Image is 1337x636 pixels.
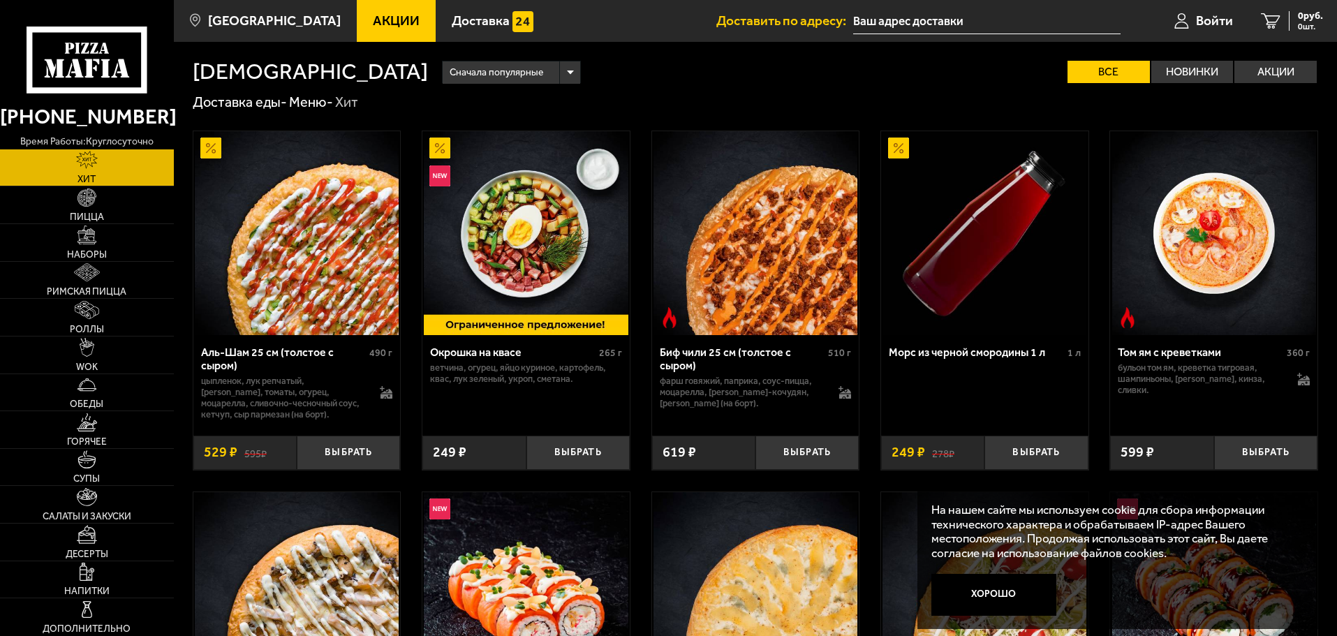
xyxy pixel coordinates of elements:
[888,138,909,158] img: Акционный
[424,131,628,335] img: Окрошка на квасе
[660,376,825,409] p: фарш говяжий, паприка, соус-пицца, моцарелла, [PERSON_NAME]-кочудян, [PERSON_NAME] (на борт).
[204,445,237,459] span: 529 ₽
[828,347,851,359] span: 510 г
[195,131,399,335] img: Аль-Шам 25 см (толстое с сыром)
[66,549,108,559] span: Десерты
[369,347,392,359] span: 490 г
[430,346,596,359] div: Окрошка на квасе
[1298,11,1323,21] span: 0 руб.
[660,346,825,372] div: Биф чили 25 см (толстое с сыром)
[1068,347,1081,359] span: 1 л
[429,498,450,519] img: Новинка
[659,307,680,328] img: Острое блюдо
[64,586,110,596] span: Напитки
[599,347,622,359] span: 265 г
[297,436,400,470] button: Выбрать
[512,11,533,32] img: 15daf4d41897b9f0e9f617042186c801.svg
[201,346,367,372] div: Аль-Шам 25 см (толстое с сыром)
[881,131,1088,335] a: АкционныйМорс из черной смородины 1 л
[1121,445,1154,459] span: 599 ₽
[244,445,267,459] s: 595 ₽
[73,474,100,484] span: Супы
[429,138,450,158] img: Акционный
[1214,436,1317,470] button: Выбрать
[433,445,466,459] span: 249 ₽
[1151,61,1234,83] label: Новинки
[47,287,126,297] span: Римская пицца
[430,362,622,385] p: ветчина, огурец, яйцо куриное, картофель, квас, лук зеленый, укроп, сметана.
[76,362,98,372] span: WOK
[889,346,1064,359] div: Морс из черной смородины 1 л
[1196,14,1233,27] span: Войти
[43,512,131,522] span: Салаты и закуски
[70,399,103,409] span: Обеды
[70,325,104,334] span: Роллы
[335,94,358,112] div: Хит
[1298,22,1323,31] span: 0 шт.
[70,212,104,222] span: Пицца
[193,131,401,335] a: АкционныйАль-Шам 25 см (толстое с сыром)
[653,131,857,335] img: Биф чили 25 см (толстое с сыром)
[289,94,333,110] a: Меню-
[77,175,96,184] span: Хит
[429,165,450,186] img: Новинка
[663,445,696,459] span: 619 ₽
[452,14,510,27] span: Доставка
[984,436,1088,470] button: Выбрать
[1110,131,1317,335] a: Острое блюдоТом ям с креветками
[43,624,131,634] span: Дополнительно
[422,131,630,335] a: АкционныйНовинкаОкрошка на квасе
[208,14,341,27] span: [GEOGRAPHIC_DATA]
[526,436,630,470] button: Выбрать
[882,131,1086,335] img: Морс из черной смородины 1 л
[1112,131,1316,335] img: Том ям с креветками
[892,445,925,459] span: 249 ₽
[853,8,1121,34] input: Ваш адрес доставки
[1117,307,1138,328] img: Острое блюдо
[932,445,954,459] s: 278 ₽
[652,131,859,335] a: Острое блюдоБиф чили 25 см (толстое с сыром)
[200,138,221,158] img: Акционный
[1118,362,1283,396] p: бульон том ям, креветка тигровая, шампиньоны, [PERSON_NAME], кинза, сливки.
[201,376,367,420] p: цыпленок, лук репчатый, [PERSON_NAME], томаты, огурец, моцарелла, сливочно-чесночный соус, кетчуп...
[716,14,853,27] span: Доставить по адресу:
[1118,346,1283,359] div: Том ям с креветками
[67,437,107,447] span: Горячее
[755,436,859,470] button: Выбрать
[193,61,428,83] h1: [DEMOGRAPHIC_DATA]
[931,574,1057,616] button: Хорошо
[373,14,420,27] span: Акции
[1068,61,1150,83] label: Все
[193,94,287,110] a: Доставка еды-
[67,250,107,260] span: Наборы
[931,503,1297,561] p: На нашем сайте мы используем cookie для сбора информации технического характера и обрабатываем IP...
[450,59,543,86] span: Сначала популярные
[1234,61,1317,83] label: Акции
[1287,347,1310,359] span: 360 г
